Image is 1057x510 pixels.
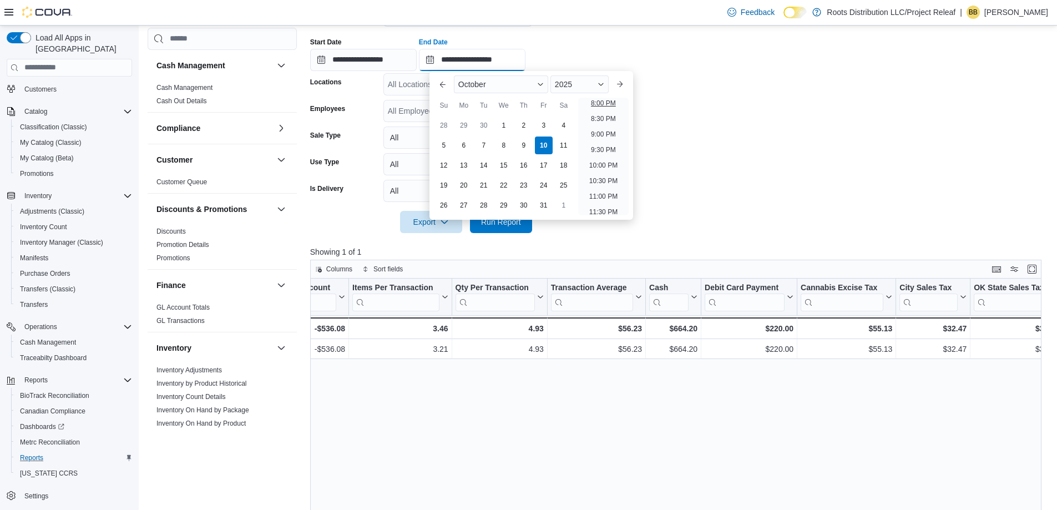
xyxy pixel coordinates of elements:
span: Inventory Transactions [156,432,224,441]
div: $220.00 [705,322,793,335]
span: Transfers (Classic) [16,282,132,296]
div: day-24 [535,176,553,194]
div: day-28 [475,196,493,214]
button: Cannabis Excise Tax [801,283,892,311]
span: Manifests [16,251,132,265]
button: Sort fields [358,262,407,276]
span: October [458,80,486,89]
a: Discounts [156,228,186,235]
button: Keyboard shortcuts [990,262,1003,276]
button: Reports [11,450,136,466]
button: Items Per Transaction [352,283,448,311]
h3: Inventory [156,342,191,354]
span: Settings [24,492,48,501]
div: 3.21 [352,342,448,356]
button: Inventory Count [11,219,136,235]
span: Reports [20,453,43,462]
p: | [960,6,962,19]
div: day-15 [495,156,513,174]
button: Reports [2,372,136,388]
button: Compliance [156,123,272,134]
button: [US_STATE] CCRS [11,466,136,481]
div: $32.47 [899,342,967,356]
div: day-20 [455,176,473,194]
div: Customer [148,175,297,193]
img: Cova [22,7,72,18]
div: Total Discount [277,283,336,311]
p: [PERSON_NAME] [984,6,1048,19]
div: day-29 [455,117,473,134]
a: [US_STATE] CCRS [16,467,82,480]
a: Metrc Reconciliation [16,436,84,449]
div: day-7 [475,137,493,154]
a: Feedback [723,1,779,23]
div: day-31 [535,196,553,214]
div: Fr [535,97,553,114]
div: Sa [555,97,573,114]
h3: Cash Management [156,60,225,71]
ul: Time [578,98,629,215]
span: Promotion Details [156,240,209,249]
span: Classification (Classic) [16,120,132,134]
button: Discounts & Promotions [275,203,288,216]
button: City Sales Tax [899,283,967,311]
span: Feedback [741,7,775,18]
a: Adjustments (Classic) [16,205,89,218]
div: City Sales Tax [899,283,958,311]
span: Adjustments (Classic) [20,207,84,216]
div: Su [435,97,453,114]
button: Metrc Reconciliation [11,435,136,450]
span: Cash Management [16,336,132,349]
div: day-11 [555,137,573,154]
span: Cash Management [156,83,213,92]
div: day-1 [495,117,513,134]
div: $56.23 [551,342,642,356]
button: Export [400,211,462,233]
span: Promotions [20,169,54,178]
span: Inventory [24,191,52,200]
button: My Catalog (Classic) [11,135,136,150]
span: Columns [326,265,352,274]
span: My Catalog (Classic) [20,138,82,147]
div: day-22 [495,176,513,194]
a: Cash Out Details [156,97,207,105]
button: Catalog [2,104,136,119]
li: 10:00 PM [585,159,622,172]
span: Metrc Reconciliation [16,436,132,449]
a: Dashboards [16,420,69,433]
button: Compliance [275,122,288,135]
span: My Catalog (Classic) [16,136,132,149]
span: 2025 [555,80,572,89]
div: day-17 [535,156,553,174]
button: Canadian Compliance [11,403,136,419]
button: All [383,153,532,175]
div: Tu [475,97,493,114]
span: Washington CCRS [16,467,132,480]
span: BB [969,6,978,19]
span: Customers [24,85,57,94]
span: Settings [20,489,132,503]
button: BioTrack Reconciliation [11,388,136,403]
span: Reports [24,376,48,385]
div: Cannabis Excise Tax [801,283,883,311]
span: Inventory [20,189,132,203]
h3: Compliance [156,123,200,134]
div: City Sales Tax [899,283,958,294]
div: day-4 [555,117,573,134]
div: October, 2025 [434,115,574,215]
div: day-2 [515,117,533,134]
a: My Catalog (Classic) [16,136,86,149]
span: Sort fields [373,265,403,274]
button: Settings [2,488,136,504]
button: Classification (Classic) [11,119,136,135]
div: 3.46 [352,322,448,335]
div: Transaction Average [551,283,633,311]
label: Use Type [310,158,339,166]
span: Catalog [20,105,132,118]
input: Press the down key to open a popover containing a calendar. [310,49,417,71]
span: [US_STATE] CCRS [20,469,78,478]
span: Adjustments (Classic) [16,205,132,218]
button: Enter fullscreen [1025,262,1039,276]
span: Inventory Count Details [156,392,226,401]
